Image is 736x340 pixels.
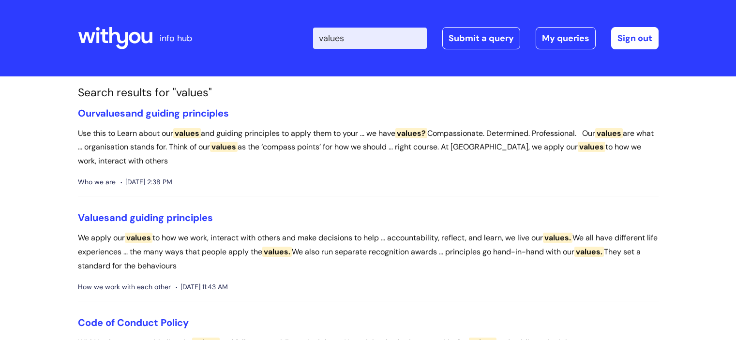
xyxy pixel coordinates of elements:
span: values. [574,247,604,257]
span: Values [78,211,109,224]
span: values. [262,247,292,257]
span: Who we are [78,176,116,188]
a: Submit a query [442,27,520,49]
a: Sign out [611,27,659,49]
span: [DATE] 2:38 PM [120,176,172,188]
span: values [578,142,605,152]
p: We apply our to how we work, interact with others and make decisions to help ... accountability, ... [78,231,659,273]
input: Search [313,28,427,49]
span: values [95,107,125,119]
span: How we work with each other [78,281,171,293]
span: values [125,233,152,243]
span: values? [395,128,427,138]
a: Valuesand guiding principles [78,211,213,224]
a: My queries [536,27,596,49]
div: | - [313,27,659,49]
p: info hub [160,30,192,46]
h1: Search results for "values" [78,86,659,100]
span: values [210,142,238,152]
span: values [173,128,201,138]
p: Use this to Learn about our and guiding principles to apply them to your ... we have Compassionat... [78,127,659,168]
span: values. [543,233,572,243]
a: Code of Conduct Policy [78,316,189,329]
span: [DATE] 11:43 AM [176,281,228,293]
a: Ourvaluesand guiding principles [78,107,229,119]
span: values [595,128,623,138]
